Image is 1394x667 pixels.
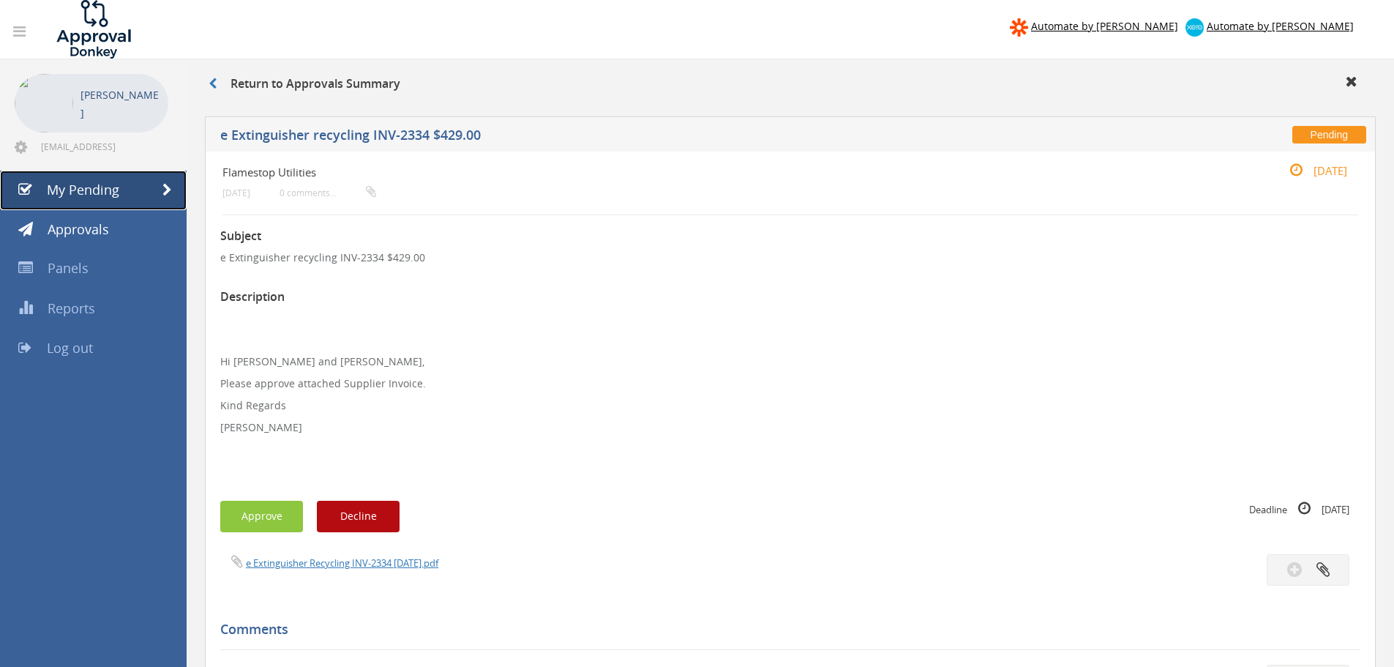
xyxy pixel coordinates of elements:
[1274,163,1347,179] small: [DATE]
[222,187,250,198] small: [DATE]
[220,420,1360,435] p: [PERSON_NAME]
[80,86,161,122] p: [PERSON_NAME]
[246,556,438,570] a: e Extinguisher Recycling INV-2334 [DATE].pdf
[220,128,1021,146] h5: e Extinguisher recycling INV-2334 $429.00
[47,339,93,357] span: Log out
[317,501,400,532] button: Decline
[220,376,1360,391] p: Please approve attached Supplier Invoice.
[220,622,1349,637] h5: Comments
[1249,501,1349,517] small: Deadline [DATE]
[220,354,1360,369] p: Hi [PERSON_NAME] and [PERSON_NAME],
[1031,19,1178,33] span: Automate by [PERSON_NAME]
[1010,18,1028,37] img: zapier-logomark.png
[1207,19,1354,33] span: Automate by [PERSON_NAME]
[47,181,119,198] span: My Pending
[222,166,1169,179] h4: Flamestop Utilities
[48,220,109,238] span: Approvals
[48,299,95,317] span: Reports
[1292,126,1366,144] span: Pending
[220,250,1360,265] p: e Extinguisher recycling INV-2334 $429.00
[1185,18,1204,37] img: xero-logo.png
[41,141,165,152] span: [EMAIL_ADDRESS][DOMAIN_NAME]
[220,501,303,532] button: Approve
[220,398,1360,413] p: Kind Regards
[220,291,1360,304] h3: Description
[280,187,376,198] small: 0 comments...
[48,259,89,277] span: Panels
[209,78,400,91] h3: Return to Approvals Summary
[220,230,1360,243] h3: Subject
